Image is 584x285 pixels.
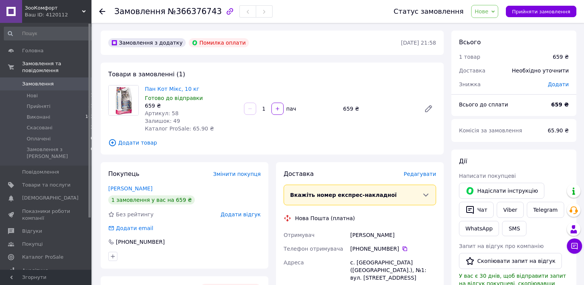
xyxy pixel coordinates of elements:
[213,171,261,177] span: Змінити покупця
[88,103,93,110] span: 31
[284,246,343,252] span: Телефон отримувача
[22,60,91,74] span: Замовлення та повідомлення
[168,7,222,16] span: №366376743
[108,38,186,47] div: Замовлення з додатку
[145,102,238,109] div: 659 ₴
[22,81,54,87] span: Замовлення
[459,183,544,199] button: Надіслати інструкцію
[394,8,464,15] div: Статус замовлення
[512,9,570,14] span: Прийняти замовлення
[459,158,467,165] span: Дії
[85,114,93,121] span: 103
[284,259,304,266] span: Адреса
[350,245,436,253] div: [PHONE_NUMBER]
[109,85,138,115] img: Пан Кот Мікс, 10 кг
[22,267,48,274] span: Аналітика
[459,54,480,60] span: 1 товар
[290,192,397,198] span: Вкажіть номер експрес-накладної
[145,126,214,132] span: Каталог ProSale: 65.90 ₴
[459,253,562,269] button: Скопіювати запит на відгук
[404,171,436,177] span: Редагувати
[22,228,42,235] span: Відгуки
[88,124,93,131] span: 13
[421,101,436,116] a: Редагувати
[4,27,94,40] input: Пошук
[22,195,79,201] span: [DEMOGRAPHIC_DATA]
[221,211,261,217] span: Додати відгук
[27,146,91,160] span: Замовлення з [PERSON_NAME]
[401,40,436,46] time: [DATE] 21:58
[548,127,569,134] span: 65.90 ₴
[459,68,485,74] span: Доставка
[22,208,71,222] span: Показники роботи компанії
[145,118,180,124] span: Залишок: 49
[548,81,569,87] span: Додати
[22,169,59,176] span: Повідомлення
[459,127,522,134] span: Комісія за замовлення
[99,8,105,15] div: Повернутися назад
[497,202,523,218] a: Viber
[502,221,526,236] button: SMS
[22,254,63,261] span: Каталог ProSale
[293,214,357,222] div: Нова Пошта (платна)
[25,11,91,18] div: Ваш ID: 4120112
[22,241,43,248] span: Покупці
[108,138,436,147] span: Додати товар
[22,182,71,188] span: Товари та послуги
[91,146,93,160] span: 0
[91,135,93,142] span: 0
[22,47,43,54] span: Головна
[116,211,154,217] span: Без рейтингу
[459,81,481,87] span: Знижка
[459,39,481,46] span: Всього
[189,38,249,47] div: Помилка оплати
[27,135,51,142] span: Оплачені
[459,243,544,249] span: Запит на відгук про компанію
[145,110,178,116] span: Артикул: 58
[27,103,50,110] span: Прийняті
[459,101,508,108] span: Всього до сплати
[114,7,165,16] span: Замовлення
[115,224,154,232] div: Додати email
[459,173,516,179] span: Написати покупцеві
[340,103,418,114] div: 659 ₴
[284,232,314,238] span: Отримувач
[459,221,499,236] a: WhatsApp
[91,92,93,99] span: 1
[553,53,569,61] div: 659 ₴
[527,202,564,218] a: Telegram
[567,238,582,254] button: Чат з покупцем
[108,195,195,204] div: 1 замовлення у вас на 659 ₴
[108,185,152,192] a: [PERSON_NAME]
[27,92,38,99] span: Нові
[115,238,165,246] div: [PHONE_NUMBER]
[349,228,438,242] div: [PERSON_NAME]
[145,95,203,101] span: Готово до відправки
[27,124,53,131] span: Скасовані
[27,114,50,121] span: Виконані
[25,5,82,11] span: ЗооКомфорт
[475,8,488,14] span: Нове
[284,105,297,113] div: пач
[108,71,185,78] span: Товари в замовленні (1)
[507,62,573,79] div: Необхідно уточнити
[107,224,154,232] div: Додати email
[506,6,576,17] button: Прийняти замовлення
[284,170,314,177] span: Доставка
[459,202,494,218] button: Чат
[349,256,438,285] div: с. [GEOGRAPHIC_DATA] ([GEOGRAPHIC_DATA].), №1: вул. [STREET_ADDRESS]
[145,86,199,92] a: Пан Кот Мікс, 10 кг
[108,170,140,177] span: Покупець
[551,101,569,108] b: 659 ₴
